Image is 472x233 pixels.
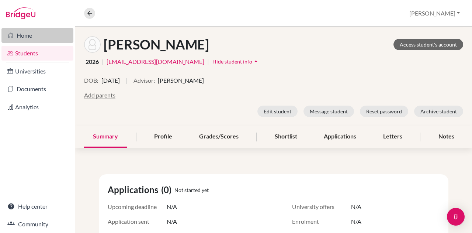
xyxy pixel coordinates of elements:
[84,76,97,85] button: DOB
[1,64,73,79] a: Universities
[104,37,209,52] h1: [PERSON_NAME]
[292,217,351,226] span: Enrolment
[133,76,153,85] button: Advisor
[1,100,73,114] a: Analytics
[447,208,465,226] div: Open Intercom Messenger
[406,6,463,20] button: [PERSON_NAME]
[303,106,354,117] button: Message student
[108,183,161,196] span: Applications
[145,126,181,148] div: Profile
[86,57,99,66] span: 2026
[102,57,104,66] span: |
[84,91,115,100] button: Add parents
[212,58,252,65] span: Hide student info
[190,126,247,148] div: Grades/Scores
[1,199,73,214] a: Help center
[374,126,411,148] div: Letters
[430,126,463,148] div: Notes
[1,217,73,232] a: Community
[153,76,155,85] span: :
[84,36,101,53] img: Athena Varde's avatar
[174,186,209,194] span: Not started yet
[414,106,463,117] button: Archive student
[6,7,35,19] img: Bridge-U
[1,28,73,43] a: Home
[351,217,361,226] span: N/A
[1,82,73,96] a: Documents
[315,126,365,148] div: Applications
[107,57,204,66] a: [EMAIL_ADDRESS][DOMAIN_NAME]
[108,202,167,211] span: Upcoming deadline
[292,202,351,211] span: University offers
[101,76,120,85] span: [DATE]
[161,183,174,196] span: (0)
[126,76,128,91] span: |
[97,76,98,85] span: :
[84,126,127,148] div: Summary
[167,217,177,226] span: N/A
[207,57,209,66] span: |
[167,202,177,211] span: N/A
[108,217,167,226] span: Application sent
[393,39,463,50] a: Access student's account
[257,106,298,117] button: Edit student
[1,46,73,61] a: Students
[212,56,260,67] button: Hide student infoarrow_drop_up
[252,58,260,65] i: arrow_drop_up
[351,202,361,211] span: N/A
[158,76,204,85] span: [PERSON_NAME]
[266,126,306,148] div: Shortlist
[360,106,408,117] button: Reset password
